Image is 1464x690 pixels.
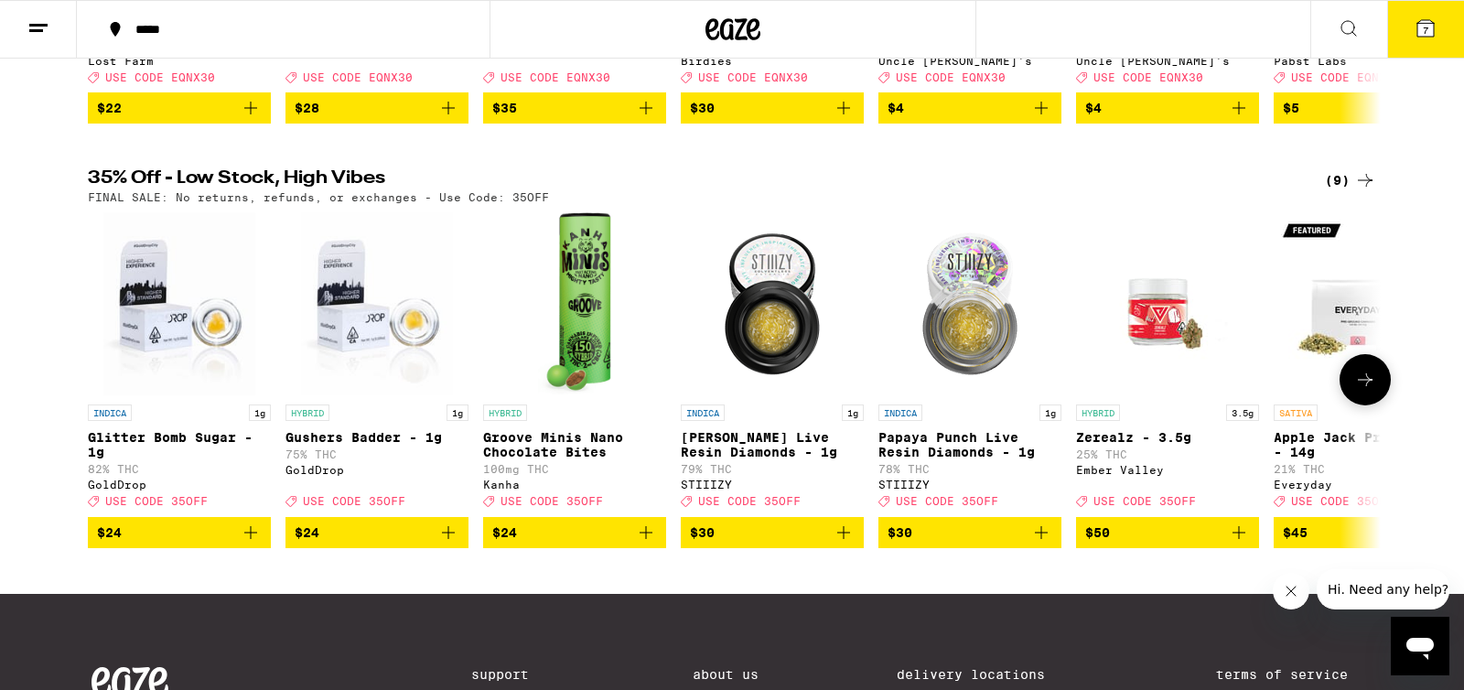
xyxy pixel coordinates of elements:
div: GoldDrop [285,464,468,476]
p: 25% THC [1076,448,1259,460]
span: $45 [1283,525,1308,540]
a: Terms of Service [1216,667,1372,682]
span: USE CODE 35OFF [1093,496,1196,508]
span: $4 [888,101,904,115]
img: GoldDrop - Glitter Bomb Sugar - 1g [103,212,254,395]
button: Add to bag [88,517,271,548]
h2: 35% Off - Low Stock, High Vibes [88,169,1286,191]
span: USE CODE 35OFF [1291,496,1394,508]
button: Add to bag [1076,92,1259,124]
button: Add to bag [285,517,468,548]
p: 78% THC [878,463,1061,475]
button: Add to bag [1076,517,1259,548]
p: 79% THC [681,463,864,475]
span: $35 [492,101,517,115]
button: Add to bag [878,92,1061,124]
p: SATIVA [1274,404,1318,421]
a: (9) [1325,169,1376,191]
div: Everyday [1274,479,1457,491]
p: 1g [842,404,864,421]
span: $22 [97,101,122,115]
a: About Us [693,667,759,682]
span: 7 [1423,25,1428,36]
p: Groove Minis Nano Chocolate Bites [483,430,666,459]
p: 100mg THC [483,463,666,475]
div: Kanha [483,479,666,491]
a: Open page for Glitter Bomb Sugar - 1g from GoldDrop [88,212,271,516]
p: 3.5g [1226,404,1259,421]
p: FINAL SALE: No returns, refunds, or exchanges - Use Code: 35OFF [88,191,549,203]
span: $24 [492,525,517,540]
p: HYBRID [483,404,527,421]
button: Add to bag [483,92,666,124]
img: GoldDrop - Gushers Badder - 1g [301,212,452,395]
p: 1g [1039,404,1061,421]
p: Zerealz - 3.5g [1076,430,1259,445]
span: $50 [1085,525,1110,540]
a: Delivery Locations [897,667,1078,682]
button: Add to bag [88,92,271,124]
span: USE CODE 35OFF [303,496,405,508]
button: 7 [1387,1,1464,58]
p: 1g [447,404,468,421]
span: $5 [1283,101,1299,115]
span: USE CODE EQNX30 [303,71,413,83]
a: Support [471,667,554,682]
p: INDICA [878,404,922,421]
span: USE CODE EQNX30 [1093,71,1203,83]
span: USE CODE EQNX30 [698,71,808,83]
span: $28 [295,101,319,115]
a: Open page for Gushers Badder - 1g from GoldDrop [285,212,468,516]
a: Open page for Zerealz - 3.5g from Ember Valley [1076,212,1259,516]
a: Open page for Papaya Punch Live Resin Diamonds - 1g from STIIIZY [878,212,1061,516]
span: USE CODE 35OFF [698,496,801,508]
p: 75% THC [285,448,468,460]
div: Uncle [PERSON_NAME]'s [1076,55,1259,67]
a: Open page for Groove Minis Nano Chocolate Bites from Kanha [483,212,666,516]
span: $24 [97,525,122,540]
div: Birdies [681,55,864,67]
img: Ember Valley - Zerealz - 3.5g [1076,212,1259,395]
img: STIIIZY - Mochi Gelato Live Resin Diamonds - 1g [681,212,864,395]
div: STIIIZY [681,479,864,491]
span: USE CODE 35OFF [896,496,998,508]
p: INDICA [88,404,132,421]
iframe: Button to launch messaging window [1391,617,1449,675]
span: USE CODE EQNX30 [1291,71,1401,83]
button: Add to bag [1274,92,1457,124]
div: Ember Valley [1076,464,1259,476]
img: Kanha - Groove Minis Nano Chocolate Bites [538,212,611,395]
img: Everyday - Apple Jack Pre-Ground - 14g [1274,212,1457,395]
button: Add to bag [681,517,864,548]
span: $4 [1085,101,1102,115]
p: Glitter Bomb Sugar - 1g [88,430,271,459]
span: USE CODE EQNX30 [896,71,1006,83]
p: Papaya Punch Live Resin Diamonds - 1g [878,430,1061,459]
iframe: Message from company [1317,569,1449,609]
p: INDICA [681,404,725,421]
div: GoldDrop [88,479,271,491]
a: Open page for Mochi Gelato Live Resin Diamonds - 1g from STIIIZY [681,212,864,516]
p: [PERSON_NAME] Live Resin Diamonds - 1g [681,430,864,459]
span: $30 [888,525,912,540]
span: $30 [690,525,715,540]
span: $30 [690,101,715,115]
button: Add to bag [681,92,864,124]
a: Open page for Apple Jack Pre-Ground - 14g from Everyday [1274,212,1457,516]
div: Pabst Labs [1274,55,1457,67]
p: HYBRID [1076,404,1120,421]
span: USE CODE EQNX30 [105,71,215,83]
p: Apple Jack Pre-Ground - 14g [1274,430,1457,459]
p: Gushers Badder - 1g [285,430,468,445]
span: USE CODE EQNX30 [501,71,610,83]
button: Add to bag [483,517,666,548]
div: Uncle [PERSON_NAME]'s [878,55,1061,67]
iframe: Close message [1273,573,1309,609]
p: HYBRID [285,404,329,421]
div: Lost Farm [88,55,271,67]
p: 82% THC [88,463,271,475]
p: 21% THC [1274,463,1457,475]
span: $24 [295,525,319,540]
